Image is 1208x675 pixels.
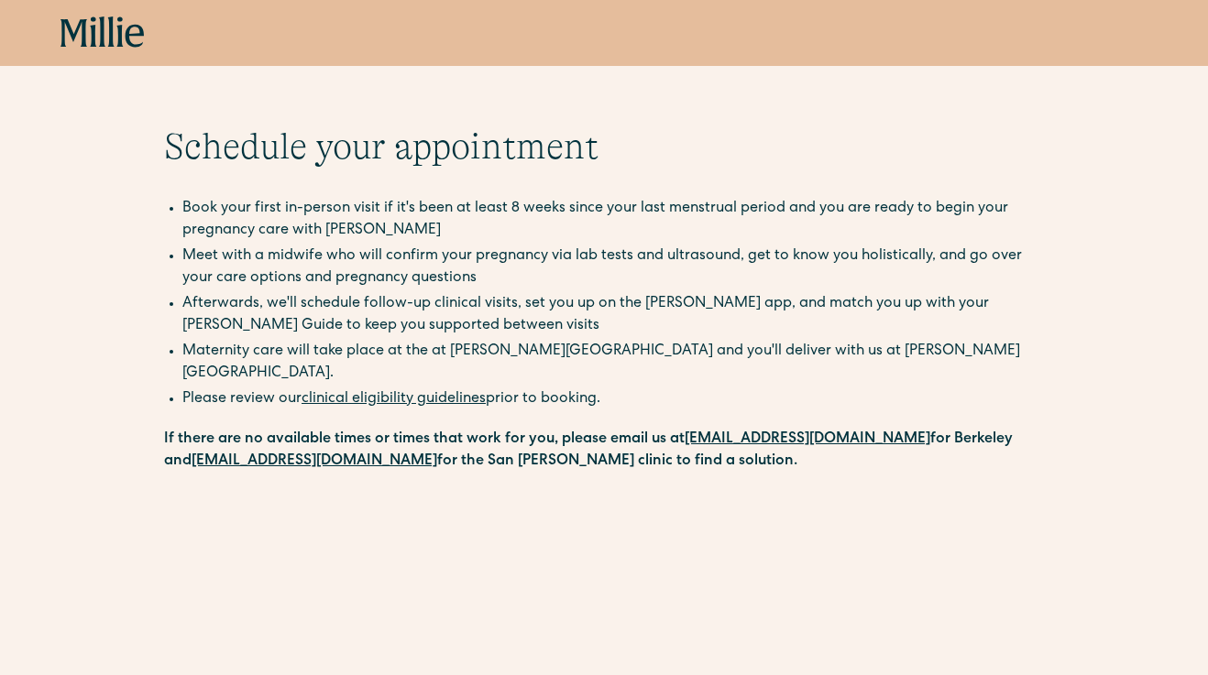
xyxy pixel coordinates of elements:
[192,454,437,469] a: [EMAIL_ADDRESS][DOMAIN_NAME]
[182,388,1044,410] li: Please review our prior to booking.
[164,432,685,447] strong: If there are no available times or times that work for you, please email us at
[182,341,1044,385] li: Maternity care will take place at the at [PERSON_NAME][GEOGRAPHIC_DATA] and you'll deliver with u...
[685,432,930,447] a: [EMAIL_ADDRESS][DOMAIN_NAME]
[437,454,797,469] strong: for the San [PERSON_NAME] clinic to find a solution.
[182,245,1044,289] li: Meet with a midwife who will confirm your pregnancy via lab tests and ultrasound, get to know you...
[182,198,1044,242] li: Book your first in-person visit if it's been at least 8 weeks since your last menstrual period an...
[302,392,486,407] a: clinical eligibility guidelines
[182,293,1044,337] li: Afterwards, we'll schedule follow-up clinical visits, set you up on the [PERSON_NAME] app, and ma...
[164,125,1044,169] h1: Schedule your appointment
